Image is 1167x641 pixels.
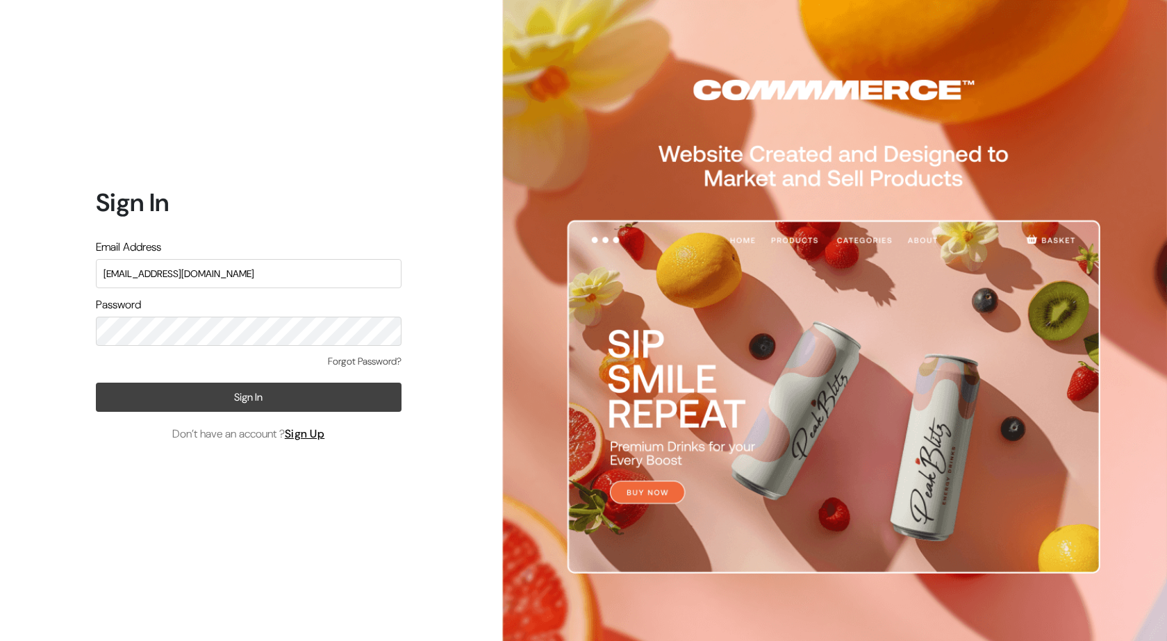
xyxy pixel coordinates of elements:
a: Forgot Password? [328,354,402,369]
span: Don’t have an account ? [172,426,325,442]
h1: Sign In [96,188,402,217]
label: Email Address [96,239,161,256]
button: Sign In [96,383,402,412]
label: Password [96,297,141,313]
a: Sign Up [285,426,325,441]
